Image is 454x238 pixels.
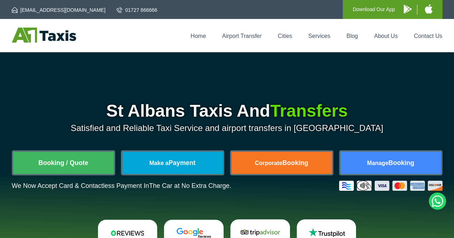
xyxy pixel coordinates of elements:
[12,28,76,43] img: A1 Taxis St Albans LTD
[231,152,332,174] a: CorporateBooking
[12,6,106,14] a: [EMAIL_ADDRESS][DOMAIN_NAME]
[222,33,262,39] a: Airport Transfer
[414,33,442,39] a: Contact Us
[149,160,168,166] span: Make a
[13,152,114,174] a: Booking / Quote
[341,152,441,174] a: ManageBooking
[270,101,348,120] span: Transfers
[346,33,358,39] a: Blog
[12,123,443,133] p: Satisfied and Reliable Taxi Service and airport transfers in [GEOGRAPHIC_DATA]
[12,182,231,190] p: We Now Accept Card & Contactless Payment In
[149,182,231,189] span: The Car at No Extra Charge.
[12,102,443,120] h1: St Albans Taxis And
[308,33,330,39] a: Services
[339,181,443,191] img: Credit And Debit Cards
[305,227,348,238] img: Trustpilot
[122,152,223,174] a: Make aPayment
[117,6,158,14] a: 01727 866666
[239,227,282,238] img: Tripadvisor
[191,33,206,39] a: Home
[404,5,412,14] img: A1 Taxis Android App
[425,4,432,14] img: A1 Taxis iPhone App
[278,33,292,39] a: Cities
[255,160,282,166] span: Corporate
[353,5,395,14] p: Download Our App
[367,160,389,166] span: Manage
[374,33,398,39] a: About Us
